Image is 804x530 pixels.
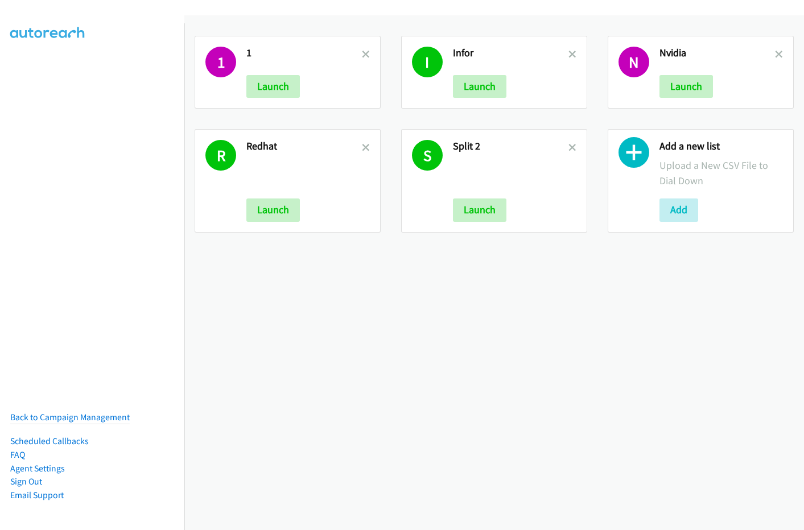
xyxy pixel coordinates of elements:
a: Back to Campaign Management [10,412,130,423]
button: Launch [659,75,713,98]
button: Launch [453,75,506,98]
h2: Add a new list [659,140,783,153]
button: Launch [453,198,506,221]
button: Launch [246,75,300,98]
h2: Nvidia [659,47,775,60]
a: FAQ [10,449,25,460]
h2: 1 [246,47,362,60]
button: Launch [246,198,300,221]
h2: Infor [453,47,568,60]
h1: N [619,47,649,77]
h2: Split 2 [453,140,568,153]
h1: S [412,140,443,171]
a: Scheduled Callbacks [10,436,89,446]
a: Agent Settings [10,463,65,474]
h2: Redhat [246,140,362,153]
h1: 1 [205,47,236,77]
h1: R [205,140,236,171]
p: Upload a New CSV File to Dial Down [659,158,783,188]
button: Add [659,198,698,221]
a: Sign Out [10,476,42,487]
h1: I [412,47,443,77]
a: Email Support [10,490,64,500]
